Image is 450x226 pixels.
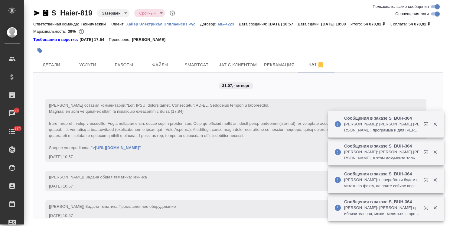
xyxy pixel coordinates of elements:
button: Закрыть [429,121,441,127]
p: Договор: [200,22,218,26]
p: Сообщения в заказе S_BUH-364 [344,171,420,177]
p: Сообщения в заказе S_BUH-364 [344,199,420,205]
p: МБ-4223 [218,22,239,26]
span: Чат с клиентом [218,61,257,69]
p: [PERSON_NAME] [132,37,170,43]
span: Рекламация [264,61,295,69]
p: Клиент: [110,22,126,26]
a: ">[URL][DOMAIN_NAME]" [91,145,141,150]
div: [DATE] 10:57 [49,183,405,189]
p: К оплате: [390,22,409,26]
button: Закрыть [429,149,441,155]
button: 27462.04 RUB; [77,28,85,35]
p: 31.07, четверг [222,83,250,89]
span: Smartcat [182,61,211,69]
button: Открыть в новой вкладке [420,202,435,216]
button: Скопировать ссылку для ЯМессенджера [33,9,41,17]
p: [PERSON_NAME]: [PERSON_NAME] [PERSON_NAME], в этом документе только ссылка на подключения? [344,149,420,161]
p: Дата сдачи: [298,22,321,26]
button: Открыть в новой вкладке [420,174,435,188]
p: Проверено: [109,37,132,43]
a: Требования к верстке: [33,37,80,43]
span: Промышленное оборудование [119,204,176,209]
span: Услуги [73,61,102,69]
div: [DATE] 10:57 [49,154,405,160]
p: [DATE] 10:00 [321,22,351,26]
span: Оповещения-логи [395,11,429,17]
a: МБ-4223 [218,21,239,26]
div: Завершен [97,9,129,17]
p: Итого: [351,22,364,26]
p: Технический [81,22,110,26]
a: Хайер Электрикал Эпплаенсиз Рус [126,21,200,26]
p: Ответственная команда: [33,22,81,26]
p: [PERSON_NAME]: [PERSON_NAME] [PERSON_NAME], программа и для [PERSON_NAME] и для [PERSON_NAME], ка... [344,121,420,133]
a: S_Haier-819 [51,9,92,17]
a: 86 [2,106,23,121]
button: Открыть в новой вкладке [420,146,435,161]
p: Хайер Электрикал Эпплаенсиз Рус [126,22,200,26]
span: Файлы [146,61,175,69]
span: 374 [11,125,24,131]
span: Чат [302,61,331,68]
a: 374 [2,124,23,139]
button: Закрыть [429,205,441,211]
span: Пользовательские сообщения [373,4,429,10]
p: 39% [68,29,77,34]
span: [[PERSON_NAME]] Задана общая тематика: [49,175,147,179]
div: [DATE] 10:57 [49,213,405,219]
p: Сообщения в заказе S_BUH-364 [344,115,420,121]
p: Сообщения в заказе S_BUH-364 [344,143,420,149]
button: Скопировать ссылку [42,9,49,17]
button: Добавить тэг [33,44,47,57]
svg: Отписаться [317,61,324,68]
div: Завершен [134,9,165,17]
span: 86 [11,107,22,113]
div: Нажми, чтобы открыть папку с инструкцией [33,37,80,43]
span: "Lor: IPSU: dolorsitamet. Consectetur: AD-EL. Seddoeius tempori u laboreetdol. Magnaal en adm ve ... [49,103,399,150]
span: Работы [109,61,139,69]
button: Открыть в новой вкладке [420,118,435,133]
button: Срочный [137,11,157,16]
p: Маржинальность: [33,29,68,34]
p: [PERSON_NAME]: [PERSON_NAME] приблизительная, может меняться в процессе. Но время начала, скорее ... [344,205,420,217]
span: [[PERSON_NAME] оставил комментарий: [49,103,399,150]
span: Техника [132,175,147,179]
p: [DATE] 17:54 [80,37,109,43]
span: [[PERSON_NAME]] Задана тематика: [49,204,176,209]
p: [PERSON_NAME]: переработки будем считать по факту, на почте сейчас перекину письмо [344,177,420,189]
p: 54 070,92 ₽ [364,22,390,26]
p: Дата создания: [239,22,269,26]
p: 54 070,92 ₽ [409,22,435,26]
p: [DATE] 10:57 [269,22,298,26]
button: Завершен [100,11,122,16]
button: Закрыть [429,177,441,183]
button: Доп статусы указывают на важность/срочность заказа [168,9,176,17]
span: Детали [37,61,66,69]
